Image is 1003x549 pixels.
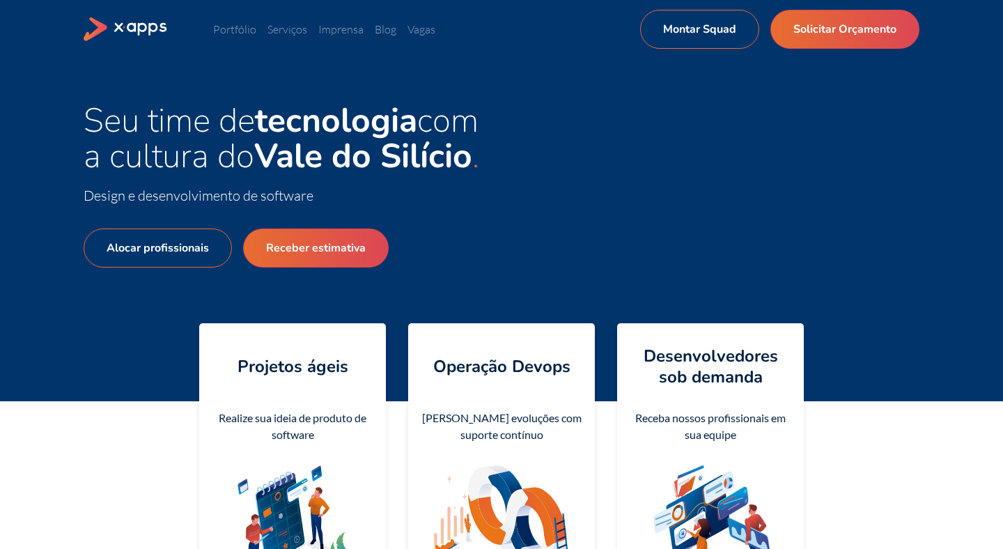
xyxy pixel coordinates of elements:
a: Portfólio [213,22,256,36]
a: Solicitar Orçamento [770,10,919,49]
span: Seu time de com a cultura do [84,98,479,179]
strong: Vale do Silício [254,133,472,179]
a: Receber estimativa [243,229,389,268]
a: Serviços [267,22,307,36]
div: Receba nossos profissionais em sua equipe [628,410,793,443]
h4: Operação Devops [433,356,570,377]
a: Blog [375,22,396,36]
a: Vagas [407,22,435,36]
h4: Projetos ágeis [238,356,348,377]
a: Alocar profissionais [84,229,232,268]
div: Realize sua ideia de produto de software [210,410,375,443]
a: Montar Squad [640,10,759,49]
span: Design e desenvolvimento de software [84,187,313,204]
a: Imprensa [318,22,364,36]
div: [PERSON_NAME] evoluções com suporte contínuo [419,410,584,443]
h4: Desenvolvedores sob demanda [628,346,793,387]
strong: tecnologia [255,98,417,144]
